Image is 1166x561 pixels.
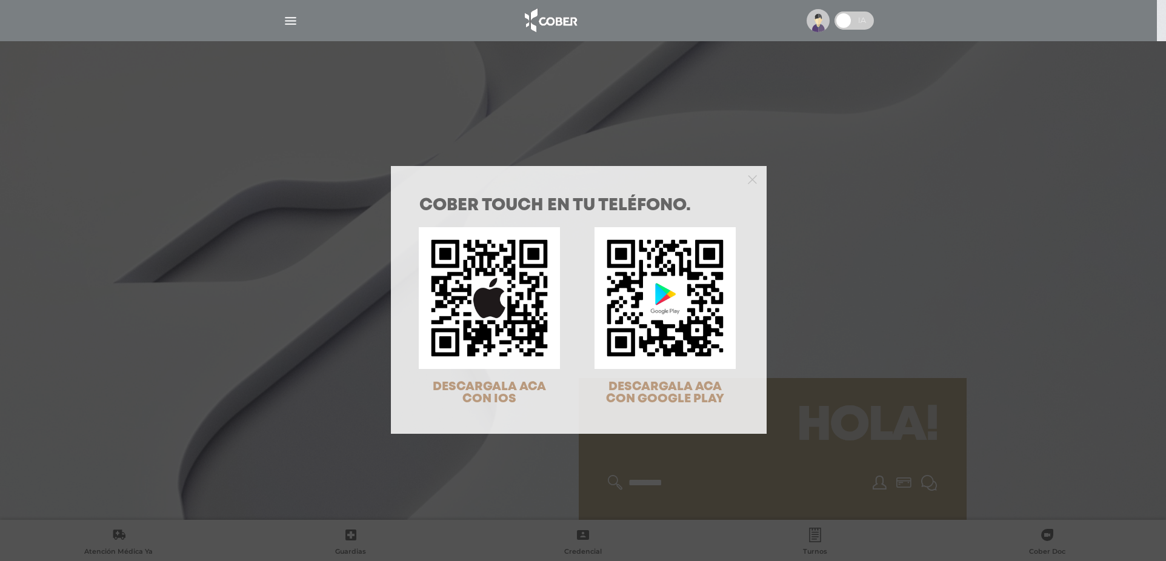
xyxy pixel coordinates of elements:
img: qr-code [419,227,560,368]
span: DESCARGALA ACA CON GOOGLE PLAY [606,381,724,405]
span: DESCARGALA ACA CON IOS [433,381,546,405]
button: Close [748,173,757,184]
img: qr-code [595,227,736,368]
h1: COBER TOUCH en tu teléfono. [419,198,738,214]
